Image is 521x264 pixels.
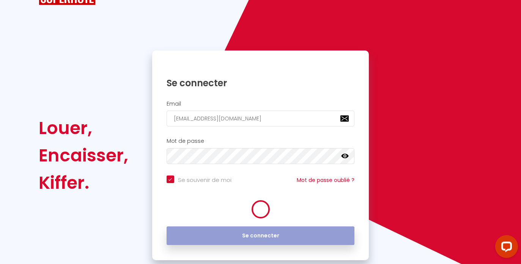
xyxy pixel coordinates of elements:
[297,176,354,184] a: Mot de passe oublié ?
[39,114,128,142] div: Louer,
[167,226,355,245] button: Se connecter
[39,142,128,169] div: Encaisser,
[167,101,355,107] h2: Email
[167,138,355,144] h2: Mot de passe
[167,77,355,89] h1: Se connecter
[167,111,355,126] input: Ton Email
[489,232,521,264] iframe: LiveChat chat widget
[39,169,128,196] div: Kiffer.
